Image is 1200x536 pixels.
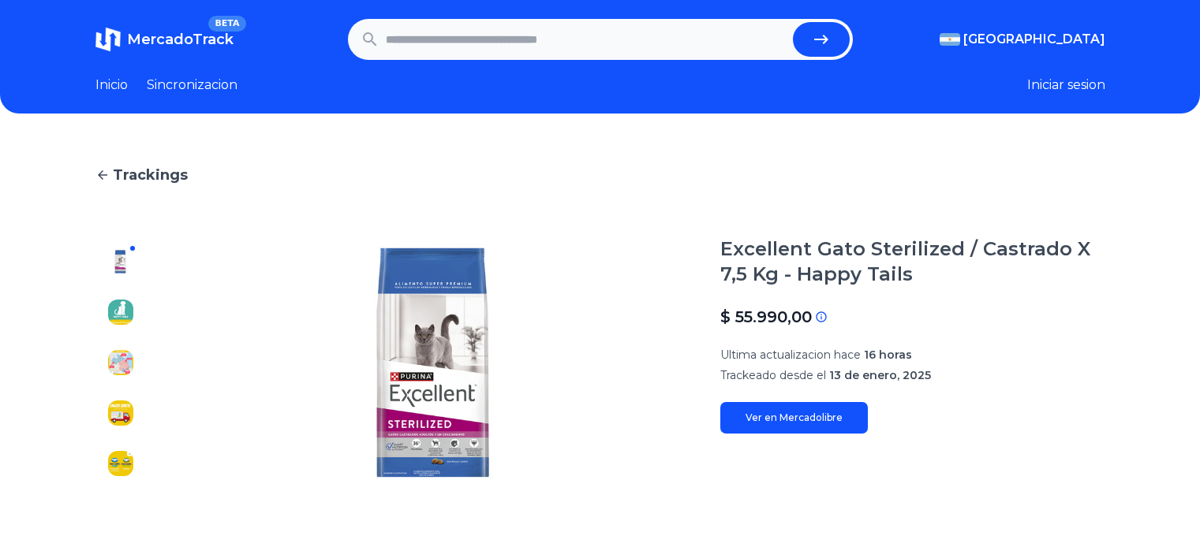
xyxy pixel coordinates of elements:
span: Trackeado desde el [720,368,826,382]
img: Excellent Gato Sterilized / Castrado X 7,5 Kg - Happy Tails [108,451,133,476]
h1: Excellent Gato Sterilized / Castrado X 7,5 Kg - Happy Tails [720,236,1105,287]
p: $ 55.990,00 [720,306,812,328]
span: MercadoTrack [127,31,234,48]
img: Excellent Gato Sterilized / Castrado X 7,5 Kg - Happy Tails [108,350,133,375]
button: Iniciar sesion [1027,76,1105,95]
a: Sincronizacion [147,76,237,95]
img: Excellent Gato Sterilized / Castrado X 7,5 Kg - Happy Tails [108,300,133,325]
img: Excellent Gato Sterilized / Castrado X 7,5 Kg - Happy Tails [108,400,133,426]
a: Ver en Mercadolibre [720,402,868,434]
img: Argentina [940,33,960,46]
span: Ultima actualizacion hace [720,348,861,362]
img: Excellent Gato Sterilized / Castrado X 7,5 Kg - Happy Tails [108,249,133,274]
button: [GEOGRAPHIC_DATA] [940,30,1105,49]
span: 16 horas [864,348,912,362]
span: [GEOGRAPHIC_DATA] [963,30,1105,49]
a: MercadoTrackBETA [95,27,234,52]
a: Trackings [95,164,1105,186]
img: Excellent Gato Sterilized / Castrado X 7,5 Kg - Happy Tails [178,236,689,489]
span: 13 de enero, 2025 [829,368,931,382]
span: BETA [208,16,245,32]
span: Trackings [113,164,188,186]
a: Inicio [95,76,128,95]
img: MercadoTrack [95,27,121,52]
